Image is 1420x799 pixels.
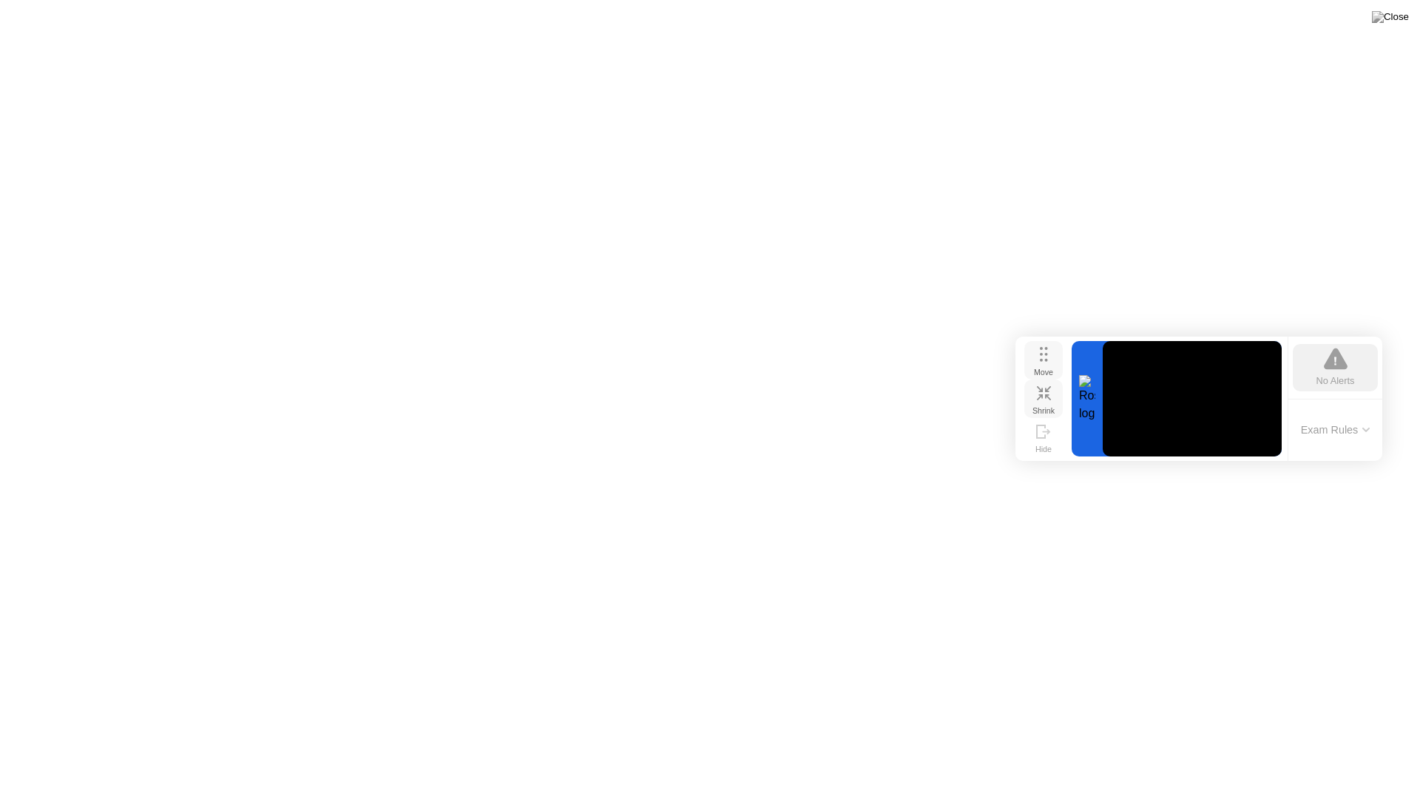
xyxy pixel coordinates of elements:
div: No Alerts [1316,374,1355,388]
button: Move [1024,341,1063,380]
button: Exam Rules [1296,423,1375,436]
div: Shrink [1032,406,1055,415]
div: Hide [1035,445,1052,454]
div: Move [1034,368,1053,377]
button: Shrink [1024,380,1063,418]
button: Hide [1024,418,1063,456]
